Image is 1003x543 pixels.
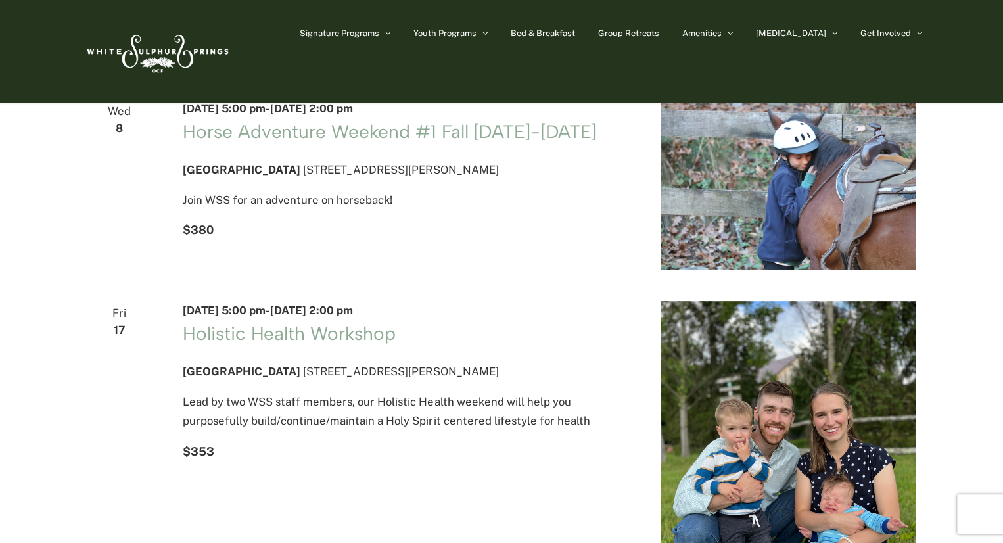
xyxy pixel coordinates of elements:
[87,304,151,323] span: Fri
[183,102,353,115] time: -
[183,304,266,317] span: [DATE] 5:00 pm
[183,163,300,176] span: [GEOGRAPHIC_DATA]
[511,29,575,37] span: Bed & Breakfast
[756,29,826,37] span: [MEDICAL_DATA]
[860,29,911,37] span: Get Involved
[598,29,659,37] span: Group Retreats
[183,392,629,431] p: Lead by two WSS staff members, our Holistic Health weekend will help you purposefully build/conti...
[183,304,353,317] time: -
[183,102,266,115] span: [DATE] 5:00 pm
[81,20,232,82] img: White Sulphur Springs Logo
[183,322,396,344] a: Holistic Health Workshop
[270,304,353,317] span: [DATE] 2:00 pm
[183,191,629,210] p: Join WSS for an adventure on horseback!
[682,29,722,37] span: Amenities
[87,321,151,340] span: 17
[87,119,151,138] span: 8
[303,365,498,378] span: [STREET_ADDRESS][PERSON_NAME]
[303,163,498,176] span: [STREET_ADDRESS][PERSON_NAME]
[661,99,916,270] img: IMG_1414
[183,365,300,378] span: [GEOGRAPHIC_DATA]
[87,102,151,121] span: Wed
[183,120,597,143] a: Horse Adventure Weekend #1 Fall [DATE]-[DATE]
[413,29,477,37] span: Youth Programs
[183,223,214,237] span: $380
[270,102,353,115] span: [DATE] 2:00 pm
[183,444,214,458] span: $353
[300,29,379,37] span: Signature Programs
